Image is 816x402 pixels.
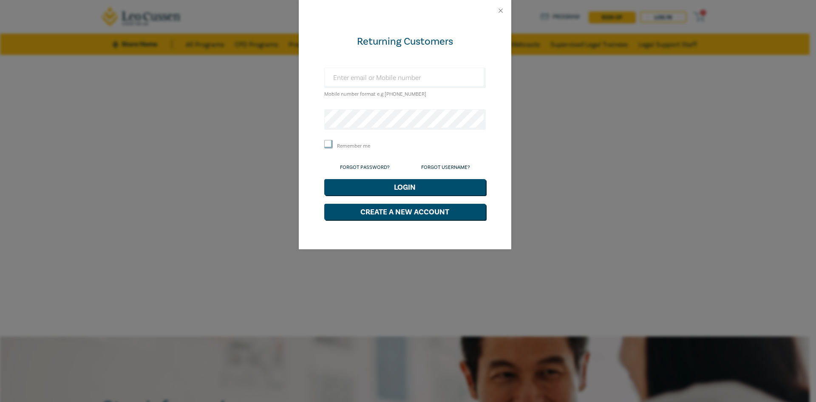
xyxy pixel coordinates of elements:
[324,68,486,88] input: Enter email or Mobile number
[421,164,470,171] a: Forgot Username?
[324,204,486,220] button: Create a New Account
[324,179,486,195] button: Login
[324,35,486,48] div: Returning Customers
[337,143,370,150] label: Remember me
[497,7,504,14] button: Close
[324,91,426,97] small: Mobile number format e.g [PHONE_NUMBER]
[340,164,390,171] a: Forgot Password?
